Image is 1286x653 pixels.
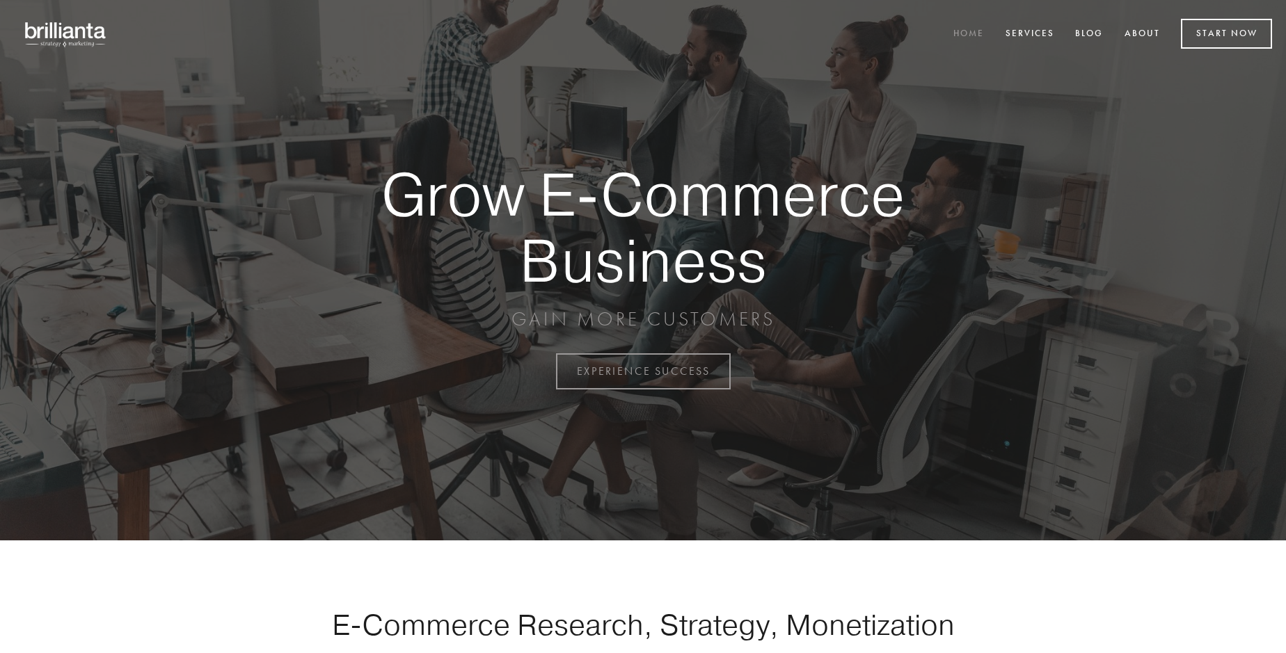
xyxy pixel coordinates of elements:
a: Services [997,23,1063,46]
h1: E-Commerce Research, Strategy, Monetization [288,607,998,642]
a: Home [944,23,993,46]
a: About [1116,23,1169,46]
img: brillianta - research, strategy, marketing [14,14,118,54]
a: Start Now [1181,19,1272,49]
p: GAIN MORE CUSTOMERS [333,307,953,332]
a: EXPERIENCE SUCCESS [556,353,731,389]
strong: Grow E-Commerce Business [333,161,953,293]
a: Blog [1066,23,1112,46]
